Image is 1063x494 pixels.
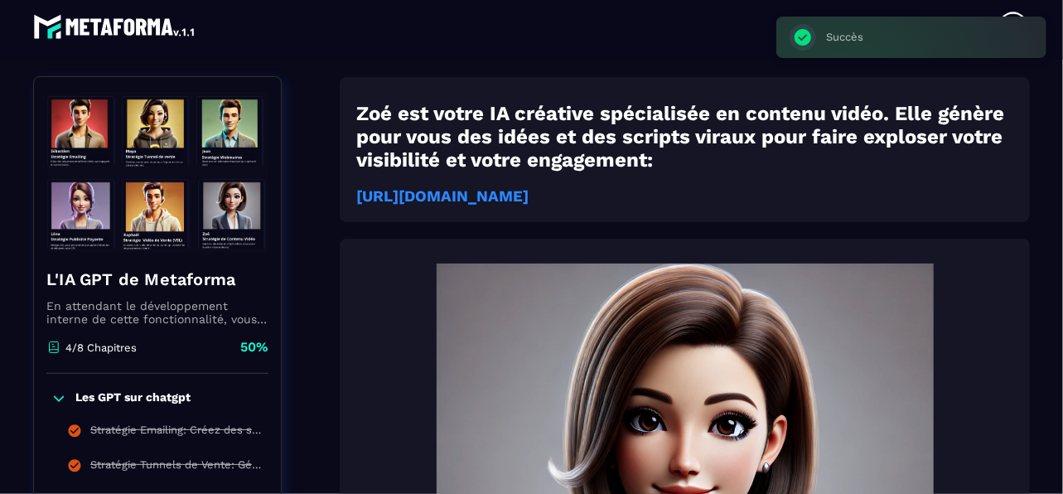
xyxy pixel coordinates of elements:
[46,90,268,255] img: banner
[33,10,197,43] img: logo
[90,458,264,477] div: Stratégie Tunnels de Vente: Générez des textes ultra persuasifs pour maximiser vos conversions
[46,299,268,326] p: En attendant le développement interne de cette fonctionnalité, vous pouvez déjà l’utiliser avec C...
[90,424,264,442] div: Stratégie Emailing: Créez des séquences email irrésistibles qui engagent et convertissent.
[240,338,268,356] p: 50%
[356,187,529,206] a: [URL][DOMAIN_NAME]
[356,102,1004,172] strong: Zoé est votre IA créative spécialisée en contenu vidéo. Elle génère pour vous des idées et des sc...
[75,390,191,407] p: Les GPT sur chatgpt
[46,268,268,291] h4: L'IA GPT de Metaforma
[65,341,137,354] p: 4/8 Chapitres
